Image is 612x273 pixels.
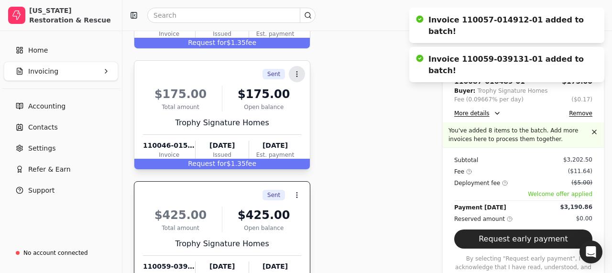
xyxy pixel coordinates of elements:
[28,66,58,76] span: Invoicing
[28,122,58,132] span: Contacts
[267,70,280,78] span: Sent
[143,86,218,103] div: $175.00
[246,160,256,167] span: fee
[246,39,256,46] span: fee
[188,160,227,167] span: Request for
[571,95,592,104] button: ($0.17)
[454,167,472,176] div: Fee
[571,178,592,187] div: ($5.00)
[569,108,592,119] button: Remove
[188,39,227,46] span: Request for
[4,181,118,200] button: Support
[4,118,118,137] a: Contacts
[23,249,88,257] div: No account connected
[28,101,66,111] span: Accounting
[454,178,508,188] div: Deployment fee
[4,244,118,262] a: No account connected
[454,108,501,119] button: More details
[143,238,301,250] div: Trophy Signature Homes
[196,30,248,38] div: Issued
[428,54,585,76] div: Invoice 110059-039131-01 added to batch!
[226,86,301,103] div: $175.00
[448,126,589,143] p: You've added 8 items to the batch. Add more invoices here to process them together.
[4,41,118,60] a: Home
[28,164,71,175] span: Refer & Earn
[560,203,592,211] div: $3,190.86
[143,207,218,224] div: $425.00
[249,141,301,151] div: [DATE]
[143,151,195,159] div: Invoice
[143,224,218,232] div: Total amount
[4,62,118,81] button: Invoicing
[454,203,506,212] div: Payment [DATE]
[143,141,195,151] div: 110046-015735-01
[249,262,301,272] div: [DATE]
[28,186,55,196] span: Support
[143,262,195,272] div: 110059-039131-01
[576,214,592,223] div: $0.00
[226,224,301,232] div: Open balance
[563,155,592,164] div: $3,202.50
[267,191,280,199] span: Sent
[28,45,48,55] span: Home
[143,30,195,38] div: Invoice
[226,103,301,111] div: Open balance
[4,160,118,179] button: Refer & Earn
[454,214,513,224] div: Reserved amount
[134,38,310,48] div: $1.35
[147,8,316,23] input: Search
[249,30,301,38] div: Est. payment
[454,95,524,104] div: Fee (0.09667% per day)
[196,141,248,151] div: [DATE]
[4,139,118,158] a: Settings
[196,262,248,272] div: [DATE]
[428,14,585,37] div: Invoice 110057-014912-01 added to batch!
[226,207,301,224] div: $425.00
[143,103,218,111] div: Total amount
[454,155,478,165] div: Subtotal
[579,240,602,263] div: Open Intercom Messenger
[196,151,248,159] div: Issued
[249,151,301,159] div: Est. payment
[4,97,118,116] a: Accounting
[454,229,592,249] button: Request early payment
[477,87,547,95] div: Trophy Signature Homes
[28,143,55,153] span: Settings
[29,6,114,25] div: [US_STATE] Restoration & Rescue
[454,87,475,95] div: Buyer:
[454,190,592,198] span: Welcome offer applied
[134,159,310,169] div: $1.35
[143,117,301,129] div: Trophy Signature Homes
[568,167,592,175] div: ($11.64)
